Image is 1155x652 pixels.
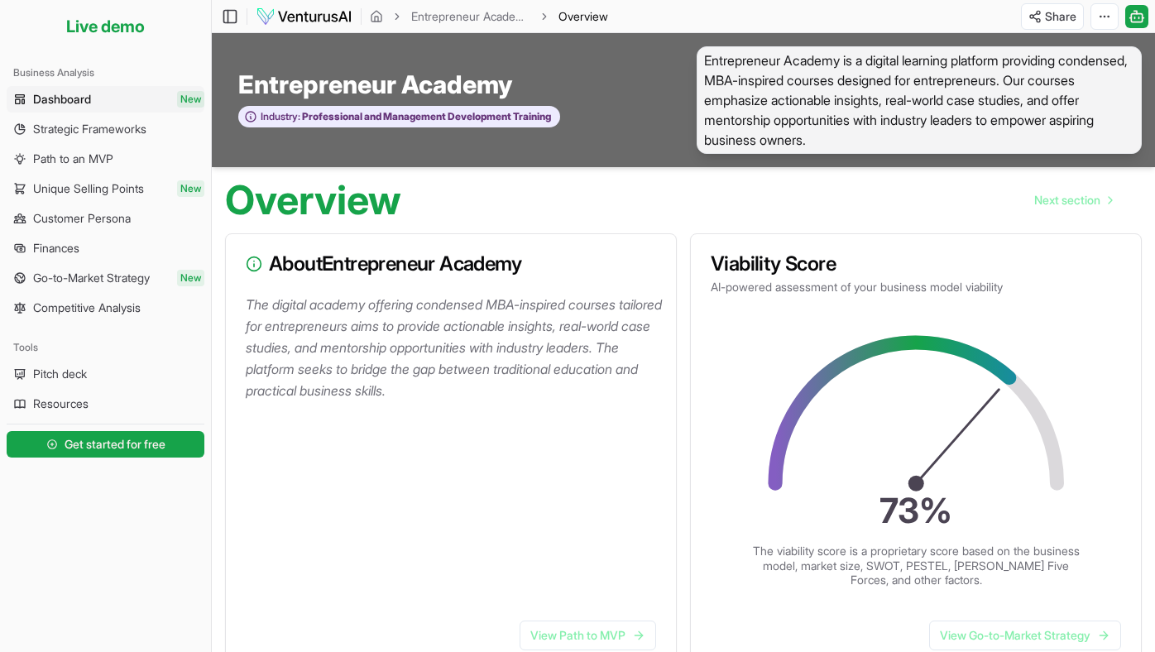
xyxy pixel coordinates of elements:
a: Finances [7,235,204,261]
a: Entrepreneur Academy [411,8,530,25]
div: Tools [7,334,204,361]
span: Professional and Management Development Training [300,110,551,123]
span: Unique Selling Points [33,180,144,197]
span: Strategic Frameworks [33,121,146,137]
a: Resources [7,391,204,417]
p: The digital academy offering condensed MBA-inspired courses tailored for entrepreneurs aims to pr... [246,294,663,401]
h3: About Entrepreneur Academy [246,254,656,274]
span: Resources [33,396,89,412]
p: AI-powered assessment of your business model viability [711,279,1121,295]
span: New [177,180,204,197]
button: Industry:Professional and Management Development Training [238,106,560,128]
a: View Path to MVP [520,621,656,650]
span: Get started for free [65,436,165,453]
button: Share [1021,3,1084,30]
a: Path to an MVP [7,146,204,172]
nav: pagination [1021,184,1125,217]
span: Competitive Analysis [33,300,141,316]
a: Go-to-Market StrategyNew [7,265,204,291]
button: Get started for free [7,431,204,458]
h1: Overview [225,180,401,220]
a: Unique Selling PointsNew [7,175,204,202]
span: Industry: [261,110,300,123]
span: Customer Persona [33,210,131,227]
text: 73 % [879,490,952,531]
span: Pitch deck [33,366,87,382]
img: logo [256,7,352,26]
span: Path to an MVP [33,151,113,167]
h3: Viability Score [711,254,1121,274]
span: Go-to-Market Strategy [33,270,150,286]
span: Share [1045,8,1076,25]
span: New [177,270,204,286]
span: Overview [558,8,608,25]
span: Entrepreneur Academy [238,70,512,99]
a: Strategic Frameworks [7,116,204,142]
a: View Go-to-Market Strategy [929,621,1121,650]
span: Entrepreneur Academy is a digital learning platform providing condensed, MBA-inspired courses des... [697,46,1142,154]
a: DashboardNew [7,86,204,113]
p: The viability score is a proprietary score based on the business model, market size, SWOT, PESTEL... [750,544,1081,587]
span: Dashboard [33,91,91,108]
span: Next section [1034,192,1100,209]
a: Pitch deck [7,361,204,387]
a: Customer Persona [7,205,204,232]
nav: breadcrumb [370,8,608,25]
div: Business Analysis [7,60,204,86]
span: New [177,91,204,108]
a: Get started for free [7,428,204,461]
a: Competitive Analysis [7,295,204,321]
span: Finances [33,240,79,256]
a: Go to next page [1021,184,1125,217]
